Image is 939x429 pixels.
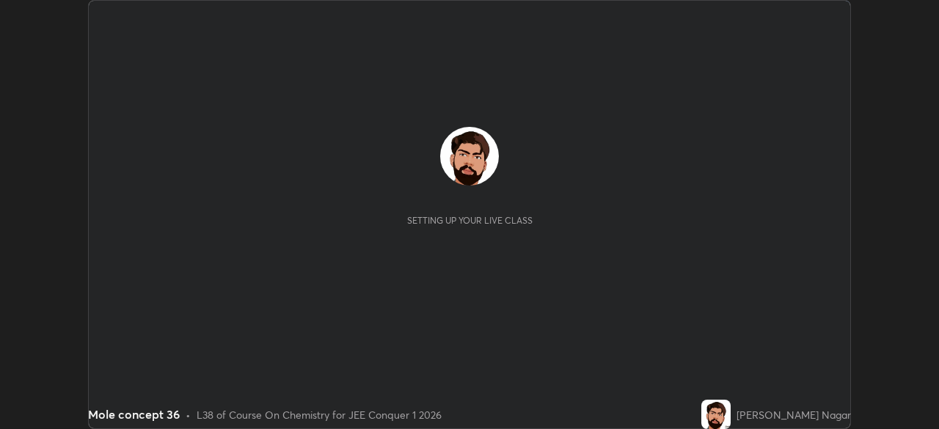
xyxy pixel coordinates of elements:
[440,127,499,186] img: 8a6df0ca86aa4bafae21e328bd8b9af3.jpg
[88,406,180,423] div: Mole concept 36
[197,407,442,422] div: L38 of Course On Chemistry for JEE Conquer 1 2026
[737,407,851,422] div: [PERSON_NAME] Nagar
[701,400,731,429] img: 8a6df0ca86aa4bafae21e328bd8b9af3.jpg
[407,215,533,226] div: Setting up your live class
[186,407,191,422] div: •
